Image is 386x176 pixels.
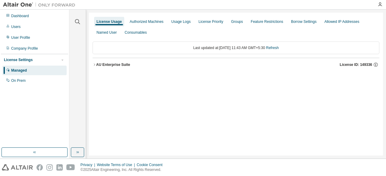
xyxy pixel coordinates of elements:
[36,164,43,171] img: facebook.svg
[266,46,279,50] a: Refresh
[324,19,359,24] div: Allowed IP Addresses
[291,19,317,24] div: Borrow Settings
[93,58,379,71] button: AU Enterprise SuiteLicense ID: 149336
[125,30,147,35] div: Consumables
[11,24,21,29] div: Users
[231,19,243,24] div: Groups
[81,162,97,167] div: Privacy
[96,19,122,24] div: License Usage
[81,167,166,172] p: © 2025 Altair Engineering, Inc. All Rights Reserved.
[4,57,33,62] div: License Settings
[2,164,33,171] img: altair_logo.svg
[97,162,137,167] div: Website Terms of Use
[56,164,63,171] img: linkedin.svg
[11,68,27,73] div: Managed
[11,14,29,18] div: Dashboard
[96,62,130,67] div: AU Enterprise Suite
[340,62,372,67] span: License ID: 149336
[93,42,379,54] div: Last updated at: [DATE] 11:43 AM GMT+5:30
[130,19,163,24] div: Authorized Machines
[171,19,191,24] div: Usage Logs
[198,19,223,24] div: License Priority
[11,46,38,51] div: Company Profile
[137,162,166,167] div: Cookie Consent
[11,78,26,83] div: On Prem
[46,164,53,171] img: instagram.svg
[96,30,117,35] div: Named User
[251,19,283,24] div: Feature Restrictions
[66,164,75,171] img: youtube.svg
[3,2,78,8] img: Altair One
[11,35,30,40] div: User Profile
